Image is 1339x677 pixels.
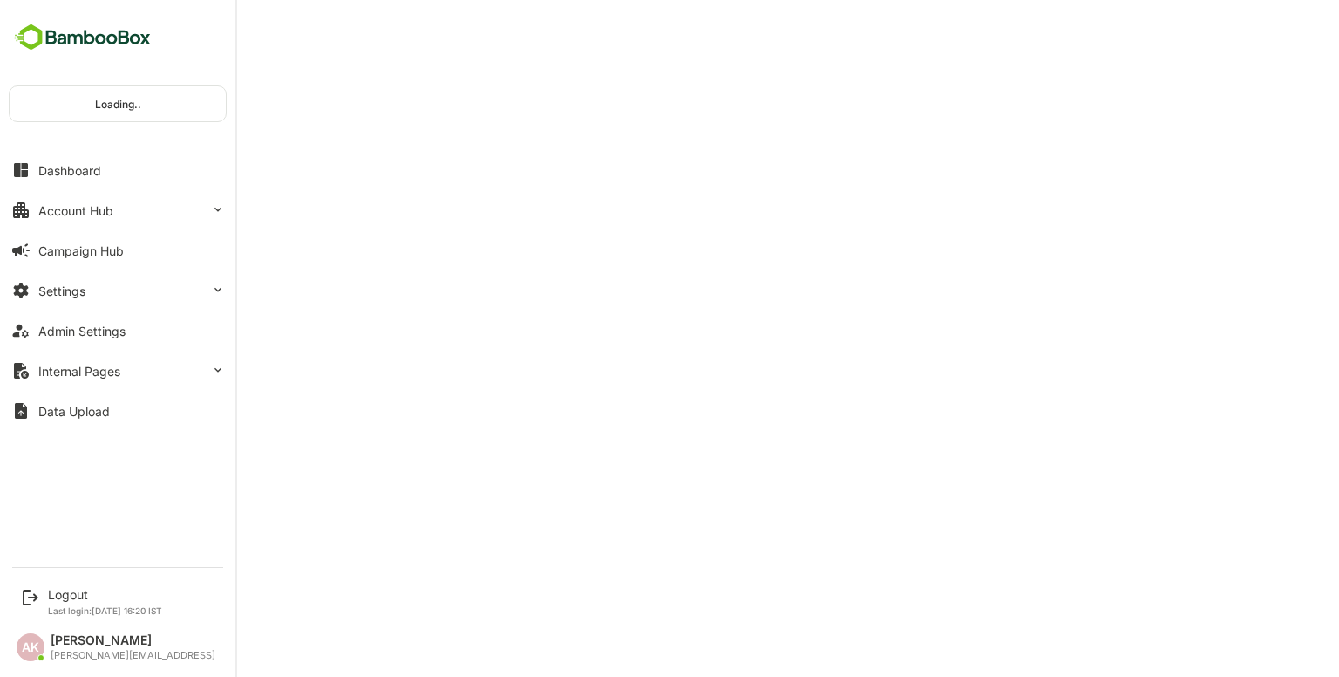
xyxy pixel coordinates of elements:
div: Loading.. [10,86,226,121]
div: Internal Pages [38,364,120,379]
button: Settings [9,273,227,308]
button: Admin Settings [9,313,227,348]
button: Data Upload [9,393,227,428]
div: Account Hub [38,203,113,218]
div: Dashboard [38,163,101,178]
div: Data Upload [38,404,110,419]
button: Campaign Hub [9,233,227,268]
button: Account Hub [9,193,227,228]
div: AK [17,633,44,661]
div: Logout [48,587,162,602]
div: [PERSON_NAME][EMAIL_ADDRESS] [51,650,215,661]
img: BambooboxFullLogoMark.5f36c76dfaba33ec1ec1367b70bb1252.svg [9,21,156,54]
button: Internal Pages [9,353,227,388]
div: Campaign Hub [38,243,124,258]
div: Admin Settings [38,324,126,338]
button: Dashboard [9,153,227,188]
div: [PERSON_NAME] [51,633,215,648]
p: Last login: [DATE] 16:20 IST [48,605,162,616]
div: Settings [38,284,85,298]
